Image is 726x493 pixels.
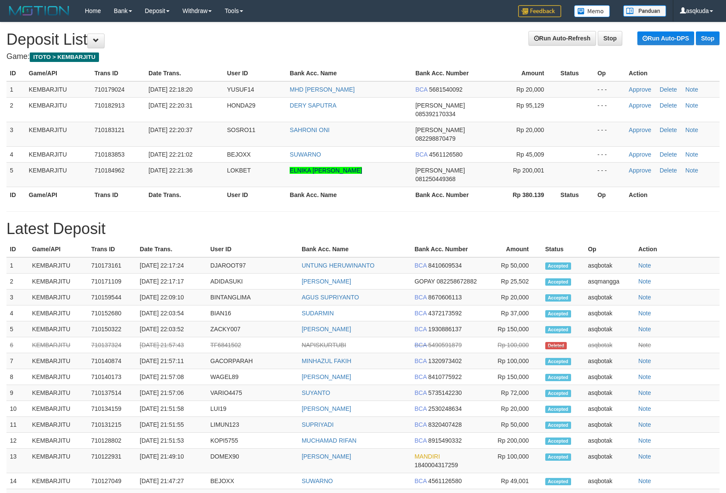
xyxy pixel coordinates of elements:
[437,278,477,285] span: 082258672882
[625,187,720,203] th: Action
[88,369,136,385] td: 710140173
[584,321,635,337] td: asqbotak
[574,5,610,17] img: Button%20Memo.svg
[629,151,651,158] a: Approve
[415,135,455,142] span: 082298870479
[88,257,136,274] td: 710173161
[88,385,136,401] td: 710137514
[207,321,298,337] td: ZACKY007
[412,65,494,81] th: Bank Acc. Number
[594,65,625,81] th: Op
[584,401,635,417] td: asqbotak
[428,262,462,269] span: 8410609534
[207,369,298,385] td: WAGEL89
[286,187,412,203] th: Bank Acc. Name
[25,81,91,98] td: KEMBARJITU
[584,385,635,401] td: asqbotak
[136,473,207,489] td: [DATE] 21:47:27
[485,369,542,385] td: Rp 150,000
[88,241,136,257] th: Trans ID
[25,146,91,162] td: KEMBARJITU
[25,187,91,203] th: Game/API
[136,417,207,433] td: [DATE] 21:51:55
[545,310,571,317] span: Accepted
[528,31,596,46] a: Run Auto-Refresh
[414,462,458,468] span: 1840004317259
[414,278,435,285] span: GOPAY
[584,241,635,257] th: Op
[29,274,88,290] td: KEMBARJITU
[302,437,357,444] a: MUCHAMAD RIFAN
[485,337,542,353] td: Rp 100,000
[88,449,136,473] td: 710122931
[148,126,192,133] span: [DATE] 22:20:37
[29,473,88,489] td: KEMBARJITU
[136,321,207,337] td: [DATE] 22:03:52
[411,241,485,257] th: Bank Acc. Number
[414,453,440,460] span: MANDIRI
[638,357,651,364] a: Note
[594,81,625,98] td: - - -
[584,290,635,305] td: asqbotak
[227,102,255,109] span: HONDA29
[207,473,298,489] td: BEJOXX
[6,97,25,122] td: 2
[6,417,29,433] td: 11
[485,385,542,401] td: Rp 72,000
[29,305,88,321] td: KEMBARJITU
[545,438,571,445] span: Accepted
[485,241,542,257] th: Amount
[485,257,542,274] td: Rp 50,000
[136,433,207,449] td: [DATE] 21:51:53
[686,86,698,93] a: Note
[302,326,351,333] a: [PERSON_NAME]
[545,406,571,413] span: Accepted
[545,374,571,381] span: Accepted
[485,274,542,290] td: Rp 25,502
[6,473,29,489] td: 14
[148,86,192,93] span: [DATE] 22:18:20
[290,151,321,158] a: SUWARNO
[638,326,651,333] a: Note
[136,290,207,305] td: [DATE] 22:09:10
[95,102,125,109] span: 710182913
[30,52,99,62] span: ITOTO > KEMBARJITU
[686,167,698,174] a: Note
[136,241,207,257] th: Date Trans.
[545,422,571,429] span: Accepted
[227,86,254,93] span: YUSUF14
[545,358,571,365] span: Accepted
[494,187,557,203] th: Rp 380.139
[638,478,651,484] a: Note
[485,305,542,321] td: Rp 37,000
[29,401,88,417] td: KEMBARJITU
[148,151,192,158] span: [DATE] 22:21:02
[428,478,462,484] span: 4561126580
[414,405,426,412] span: BCA
[207,257,298,274] td: DJAROOT97
[414,357,426,364] span: BCA
[136,337,207,353] td: [DATE] 21:57:43
[6,241,29,257] th: ID
[545,294,571,302] span: Accepted
[25,162,91,187] td: KEMBARJITU
[584,369,635,385] td: asqbotak
[207,433,298,449] td: KOPI5755
[414,310,426,317] span: BCA
[428,405,462,412] span: 2530248634
[302,478,333,484] a: SUWARNO
[207,305,298,321] td: BIAN16
[302,373,351,380] a: [PERSON_NAME]
[584,274,635,290] td: asqmangga
[6,353,29,369] td: 7
[302,405,351,412] a: [PERSON_NAME]
[95,86,125,93] span: 710179024
[136,369,207,385] td: [DATE] 21:57:08
[545,453,571,461] span: Accepted
[516,151,544,158] span: Rp 45,009
[136,274,207,290] td: [DATE] 22:17:17
[25,65,91,81] th: Game/API
[412,187,494,203] th: Bank Acc. Number
[207,385,298,401] td: VARIO4475
[584,305,635,321] td: asqbotak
